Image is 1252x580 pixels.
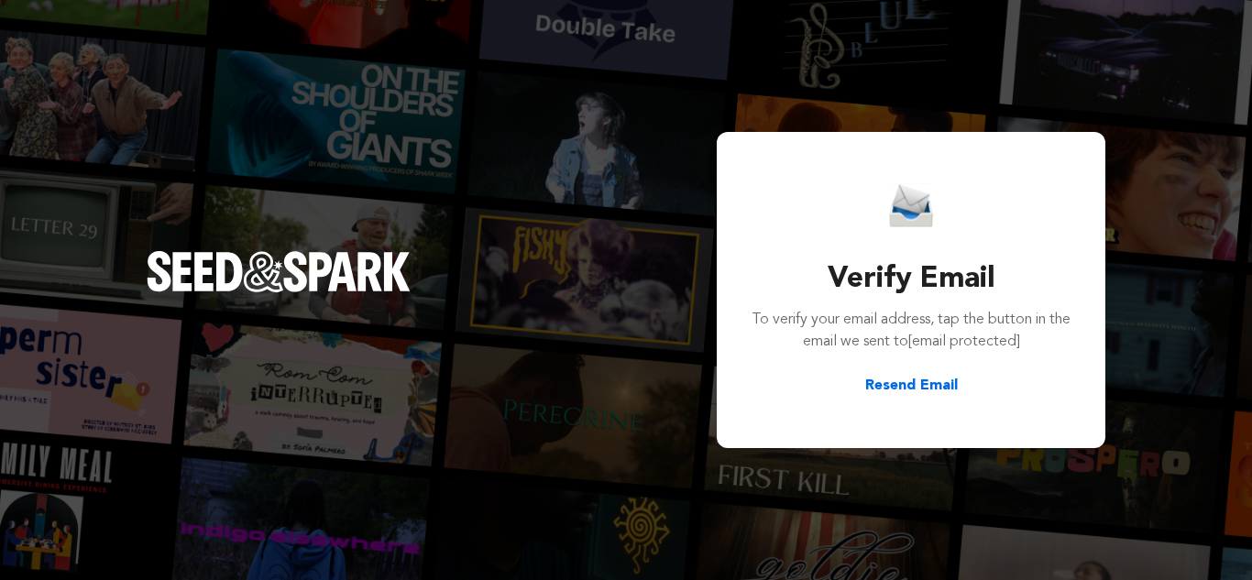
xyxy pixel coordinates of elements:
[750,257,1072,301] h3: Verify Email
[147,251,411,328] a: Seed&Spark Homepage
[147,251,411,291] img: Seed&Spark Logo
[908,334,1020,349] a: [email protected]
[889,183,933,228] img: Seed&Spark Email Icon
[865,375,958,397] button: Resend Email
[750,309,1072,353] p: To verify your email address, tap the button in the email we sent to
